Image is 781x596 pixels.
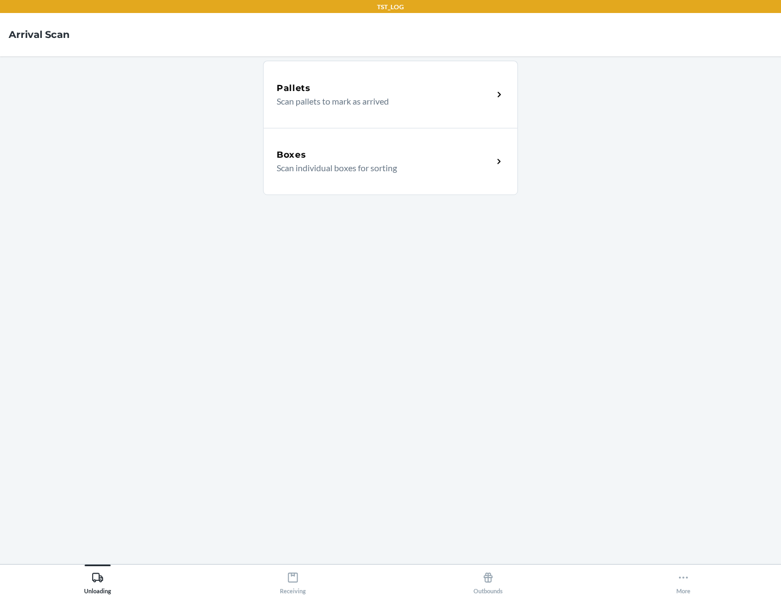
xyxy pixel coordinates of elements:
h5: Boxes [277,148,306,161]
h4: Arrival Scan [9,28,69,42]
p: Scan pallets to mark as arrived [277,95,484,108]
button: Receiving [195,565,390,594]
div: Outbounds [473,567,503,594]
a: PalletsScan pallets to mark as arrived [263,61,518,128]
p: Scan individual boxes for sorting [277,161,484,174]
p: TST_LOG [377,2,404,12]
div: More [676,567,690,594]
h5: Pallets [277,82,311,95]
a: BoxesScan individual boxes for sorting [263,128,518,195]
div: Unloading [84,567,111,594]
div: Receiving [280,567,306,594]
button: More [586,565,781,594]
button: Outbounds [390,565,586,594]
